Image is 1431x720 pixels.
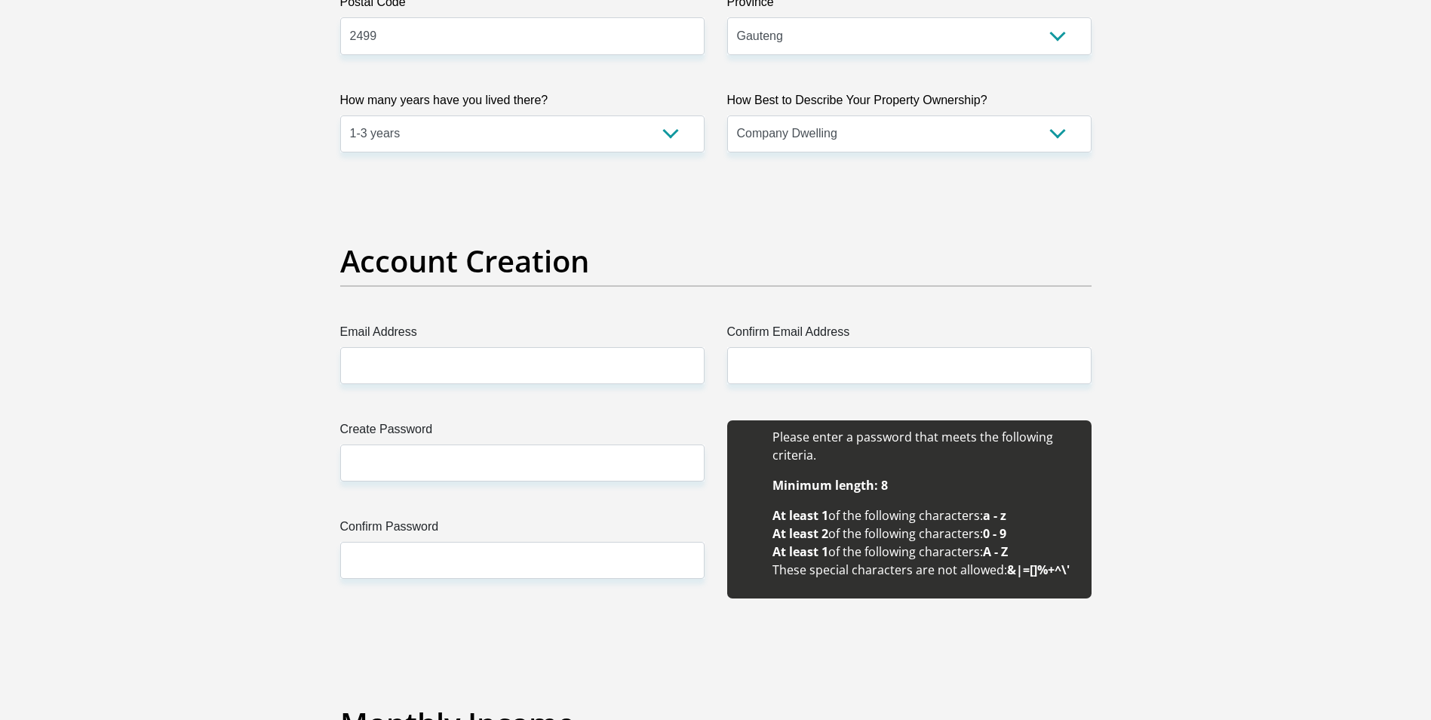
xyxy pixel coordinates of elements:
[772,561,1076,579] li: These special characters are not allowed:
[340,243,1092,279] h2: Account Creation
[727,91,1092,115] label: How Best to Describe Your Property Ownership?
[340,542,705,579] input: Confirm Password
[772,428,1076,464] li: Please enter a password that meets the following criteria.
[983,525,1006,542] b: 0 - 9
[340,115,705,152] select: Please select a value
[340,347,705,384] input: Email Address
[727,17,1092,54] select: Please Select a Province
[340,445,705,482] input: Create Password
[772,525,1076,543] li: of the following characters:
[340,17,705,54] input: Postal Code
[727,347,1092,384] input: Confirm Email Address
[772,506,1076,525] li: of the following characters:
[772,525,828,542] b: At least 2
[983,507,1006,524] b: a - z
[983,543,1008,560] b: A - Z
[727,115,1092,152] select: Please select a value
[340,518,705,542] label: Confirm Password
[772,543,1076,561] li: of the following characters:
[340,420,705,445] label: Create Password
[772,477,888,494] b: Minimum length: 8
[772,543,828,560] b: At least 1
[1007,562,1070,578] b: &|=[]%+^\'
[727,323,1092,347] label: Confirm Email Address
[340,91,705,115] label: How many years have you lived there?
[772,507,828,524] b: At least 1
[340,323,705,347] label: Email Address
